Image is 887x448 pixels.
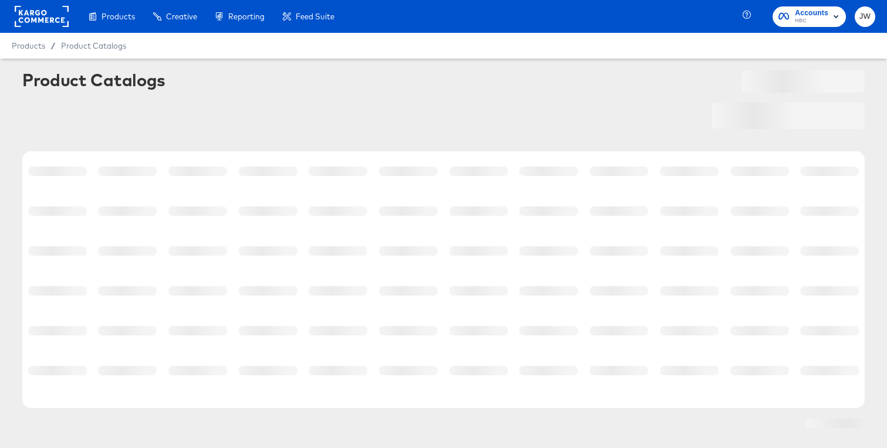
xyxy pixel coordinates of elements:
span: Products [12,41,45,50]
button: JW [855,6,875,27]
span: Feed Suite [296,12,334,21]
span: HBC [795,16,828,26]
span: Accounts [795,7,828,19]
span: Creative [166,12,197,21]
span: JW [859,10,871,23]
a: Product Catalogs [61,41,126,50]
span: Reporting [228,12,265,21]
span: Products [101,12,135,21]
span: / [45,41,61,50]
button: AccountsHBC [773,6,846,27]
div: Product Catalogs [22,70,165,89]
